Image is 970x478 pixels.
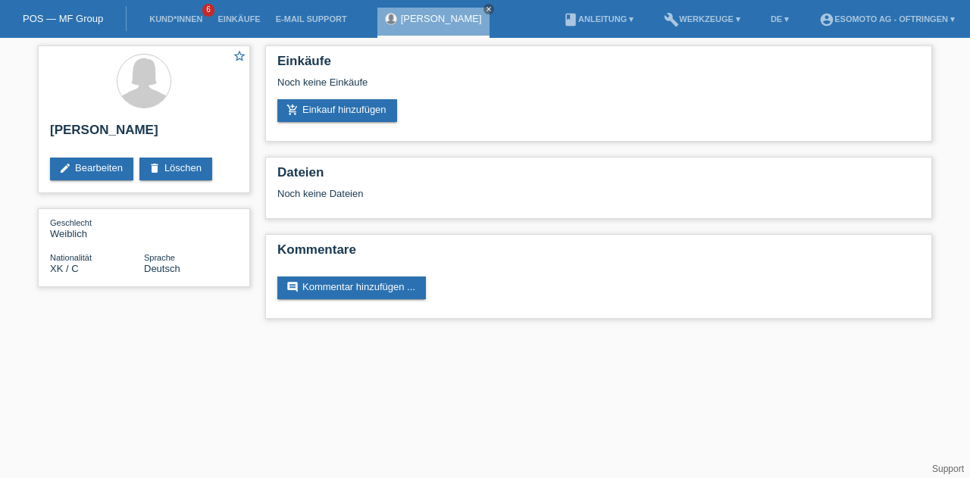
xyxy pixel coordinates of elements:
a: Support [932,464,964,474]
i: book [563,12,578,27]
h2: Kommentare [277,242,920,265]
a: bookAnleitung ▾ [555,14,641,23]
a: editBearbeiten [50,158,133,180]
i: account_circle [819,12,834,27]
i: delete [149,162,161,174]
span: Nationalität [50,253,92,262]
a: DE ▾ [763,14,796,23]
a: Kund*innen [142,14,210,23]
h2: [PERSON_NAME] [50,123,238,145]
a: POS — MF Group [23,13,103,24]
a: E-Mail Support [268,14,355,23]
div: Weiblich [50,217,144,239]
div: Noch keine Dateien [277,188,740,199]
h2: Einkäufe [277,54,920,77]
i: star_border [233,49,246,63]
div: Noch keine Einkäufe [277,77,920,99]
a: commentKommentar hinzufügen ... [277,276,426,299]
i: build [664,12,679,27]
i: close [485,5,493,13]
a: close [483,4,494,14]
span: Deutsch [144,263,180,274]
a: deleteLöschen [139,158,212,180]
span: 6 [202,4,214,17]
a: Einkäufe [210,14,268,23]
span: Geschlecht [50,218,92,227]
i: add_shopping_cart [286,104,299,116]
span: Kosovo / C / 16.04.1989 [50,263,79,274]
i: comment [286,281,299,293]
a: account_circleEsomoto AG - Oftringen ▾ [812,14,962,23]
span: Sprache [144,253,175,262]
a: star_border [233,49,246,65]
a: buildWerkzeuge ▾ [656,14,748,23]
a: add_shopping_cartEinkauf hinzufügen [277,99,397,122]
h2: Dateien [277,165,920,188]
i: edit [59,162,71,174]
a: [PERSON_NAME] [401,13,482,24]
